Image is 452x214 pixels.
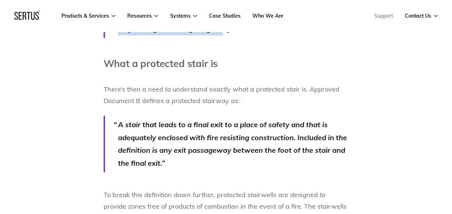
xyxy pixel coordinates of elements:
[61,13,115,19] a: Products & Services
[252,13,283,19] a: Who We Are
[104,55,349,72] h1: What a protected stair is
[104,72,349,107] p: There’s then a need to understand exactly what a protected stair is. Approved Document B defines ...
[374,13,393,19] a: Support
[127,13,158,19] a: Resources
[405,13,438,19] a: Contact Us
[170,13,197,19] a: Systems
[118,118,349,169] p: A stair that leads to a final exit to a place of safety and that is adequately enclosed with fire...
[209,13,241,19] a: Case Studies
[416,179,452,214] iframe: Chat Widget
